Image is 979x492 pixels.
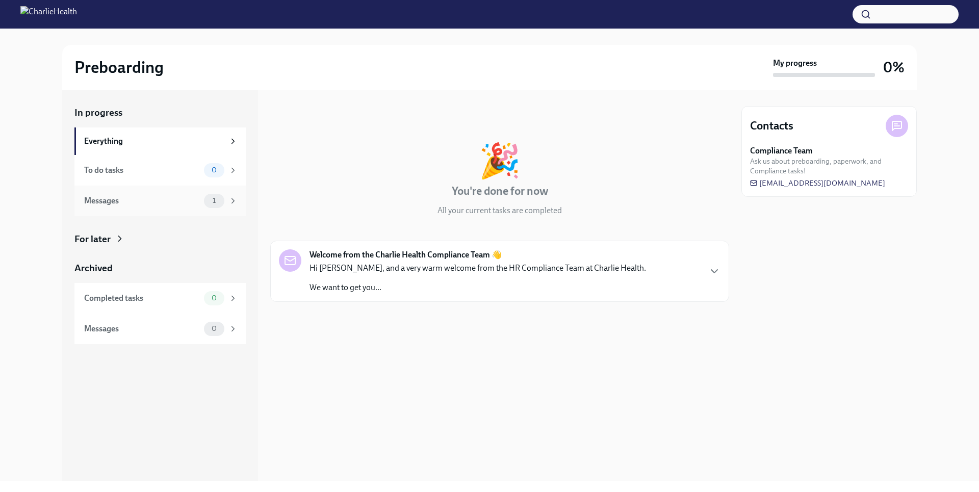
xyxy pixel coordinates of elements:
[310,282,646,293] p: We want to get you...
[270,106,318,119] div: In progress
[207,197,222,204] span: 1
[437,205,562,216] p: All your current tasks are completed
[84,195,200,206] div: Messages
[20,6,77,22] img: CharlieHealth
[750,157,908,176] span: Ask us about preboarding, paperwork, and Compliance tasks!
[205,325,223,332] span: 0
[205,294,223,302] span: 0
[74,232,246,246] a: For later
[74,186,246,216] a: Messages1
[74,127,246,155] a: Everything
[74,57,164,77] h2: Preboarding
[310,263,646,274] p: Hi [PERSON_NAME], and a very warm welcome from the HR Compliance Team at Charlie Health.
[750,145,813,157] strong: Compliance Team
[883,58,905,76] h3: 0%
[74,314,246,344] a: Messages0
[479,144,521,177] div: 🎉
[84,165,200,176] div: To do tasks
[74,232,111,246] div: For later
[84,323,200,334] div: Messages
[773,58,817,69] strong: My progress
[452,184,548,199] h4: You're done for now
[750,118,793,134] h4: Contacts
[84,293,200,304] div: Completed tasks
[74,262,246,275] a: Archived
[74,106,246,119] a: In progress
[84,136,224,147] div: Everything
[310,249,502,261] strong: Welcome from the Charlie Health Compliance Team 👋
[74,155,246,186] a: To do tasks0
[750,178,885,188] a: [EMAIL_ADDRESS][DOMAIN_NAME]
[74,283,246,314] a: Completed tasks0
[205,166,223,174] span: 0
